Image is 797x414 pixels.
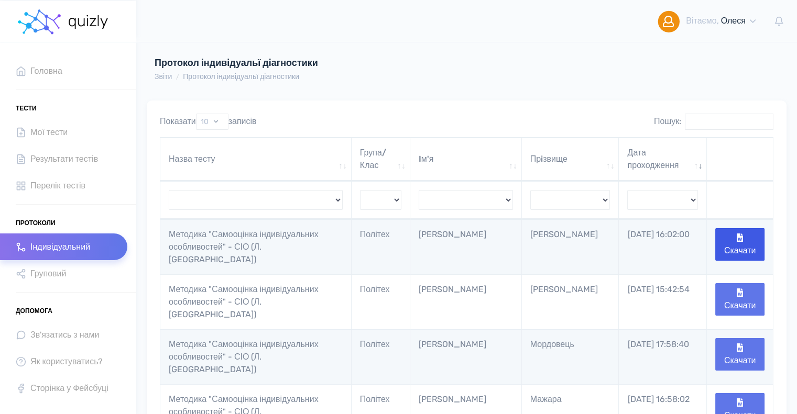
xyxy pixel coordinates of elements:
[30,354,103,368] span: Як користуватись?
[619,138,707,181] th: Дата проходження: активувати для сортування стовпців за зростанням
[16,100,37,116] span: Тести
[352,138,410,181] th: Група/Клас: активувати для сортування стовпців за зростанням
[68,15,110,29] img: homepage
[16,6,63,38] img: homepage
[160,138,352,181] th: Назва тесту: активувати для сортування стовпців за зростанням
[155,58,512,69] h4: Протокол індивідуальї діагностики
[410,138,522,181] th: Iм'я: активувати для сортування стовпців за зростанням
[352,329,410,384] td: Політех
[30,328,99,342] span: Зв'язатись з нами
[619,274,707,329] td: [DATE] 15:42:54
[16,1,110,42] a: homepage homepage
[619,219,707,274] td: [DATE] 16:02:00
[720,16,745,26] span: Олеся
[30,125,68,139] span: Мої тести
[30,240,90,254] span: Індивідуальний
[16,215,56,231] span: Протоколи
[685,114,773,130] input: Пошук:
[160,329,352,384] td: Методика "Самооцінка індивідуальних особливостей" - СІО (Л. [GEOGRAPHIC_DATA])
[30,381,108,395] span: Сторінка у Фейсбуці
[410,274,522,329] td: [PERSON_NAME]
[410,329,522,384] td: [PERSON_NAME]
[155,71,172,82] li: Звіти
[522,329,619,384] td: Мордовець
[522,138,619,181] th: Прiзвище: активувати для сортування стовпців за зростанням
[522,274,619,329] td: [PERSON_NAME]
[619,329,707,384] td: [DATE] 17:58:40
[410,219,522,274] td: [PERSON_NAME]
[522,219,619,274] td: [PERSON_NAME]
[160,274,352,329] td: Методика "Самооцінка індивідуальних особливостей" - СІО (Л. [GEOGRAPHIC_DATA])
[30,178,85,193] span: Перелік тестів
[16,303,52,319] span: Допомога
[172,71,299,82] li: Протокол індивідуальї діагностики
[30,64,62,78] span: Головна
[160,114,257,130] label: Показати записів
[715,338,765,371] button: Скачати
[155,71,299,82] nav: breadcrumb
[352,274,410,329] td: Політех
[715,228,765,261] button: Скачати
[654,114,773,130] label: Пошук:
[30,152,98,166] span: Результати тестів
[30,266,66,281] span: Груповий
[715,283,765,316] button: Скачати
[352,219,410,274] td: Політех
[160,219,352,274] td: Методика "Самооцінка індивідуальних особливостей" - СІО (Л. [GEOGRAPHIC_DATA])
[196,114,228,130] select: Показатизаписів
